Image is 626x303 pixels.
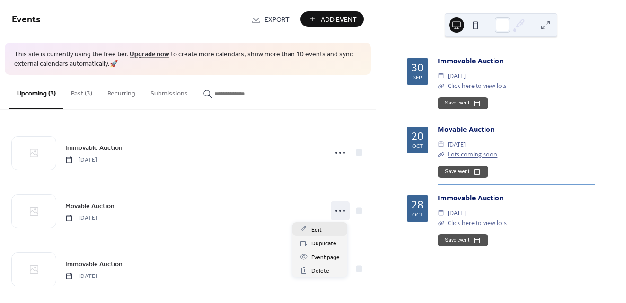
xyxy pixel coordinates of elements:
a: Movable Auction [438,125,494,134]
div: Sep [413,75,422,80]
span: Events [12,10,41,29]
div: ​ [438,149,444,159]
span: Immovable Auction [65,143,123,153]
div: 30 [411,62,423,73]
button: Upcoming (3) [9,75,63,109]
button: Past (3) [63,75,100,108]
span: [DATE] [448,71,466,81]
a: Upgrade now [130,48,169,61]
a: Click here to view lots [448,82,507,90]
a: Click here to view lots [448,219,507,227]
div: Oct [412,212,423,217]
span: [DATE] [65,272,97,280]
div: ​ [438,218,444,228]
span: [DATE] [65,214,97,222]
button: Save event [438,234,488,246]
div: ​ [438,71,444,81]
span: Event page [311,252,340,262]
span: Edit [311,225,322,235]
span: [DATE] [448,208,466,218]
a: Immovable Auction [65,259,123,269]
button: Submissions [143,75,195,108]
span: Delete [311,266,329,276]
span: Immovable Auction [65,259,123,269]
div: 28 [411,199,423,210]
span: [DATE] [448,139,466,149]
div: 20 [411,131,423,142]
div: ​ [438,81,444,91]
span: Duplicate [311,239,336,249]
button: Save event [438,166,488,177]
span: [DATE] [65,156,97,164]
a: Export [244,11,297,27]
span: Export [265,15,290,25]
div: Oct [412,143,423,148]
button: Save event [438,97,488,109]
button: Recurring [100,75,143,108]
a: Movable Auction [65,200,115,211]
div: ​ [438,208,444,218]
span: This site is currently using the free tier. to create more calendars, show more than 10 events an... [14,50,361,69]
button: Add Event [300,11,364,27]
a: Immovable Auction [438,56,503,66]
a: Lots coming soon [448,150,497,158]
span: Movable Auction [65,201,115,211]
a: Immovable Auction [438,193,503,203]
span: Add Event [321,15,357,25]
a: Immovable Auction [65,142,123,153]
div: ​ [438,139,444,149]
